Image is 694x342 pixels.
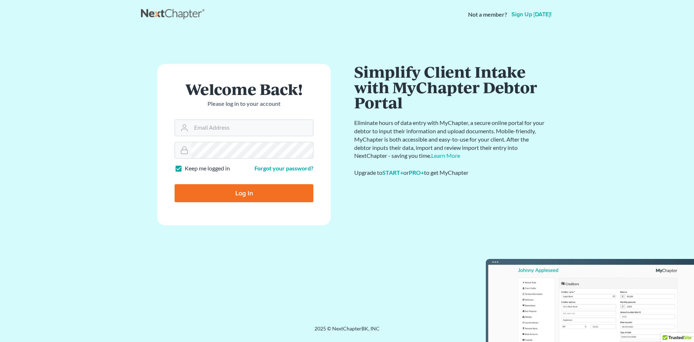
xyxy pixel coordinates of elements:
[175,81,313,97] h1: Welcome Back!
[175,184,313,202] input: Log In
[175,100,313,108] p: Please log in to your account
[468,10,507,19] strong: Not a member?
[185,164,230,173] label: Keep me logged in
[141,325,553,338] div: 2025 © NextChapterBK, INC
[354,119,546,160] p: Eliminate hours of data entry with MyChapter, a secure online portal for your debtor to input the...
[431,152,460,159] a: Learn More
[191,120,313,136] input: Email Address
[382,169,403,176] a: START+
[354,64,546,110] h1: Simplify Client Intake with MyChapter Debtor Portal
[409,169,424,176] a: PRO+
[510,12,553,17] a: Sign up [DATE]!
[254,165,313,172] a: Forgot your password?
[354,169,546,177] div: Upgrade to or to get MyChapter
